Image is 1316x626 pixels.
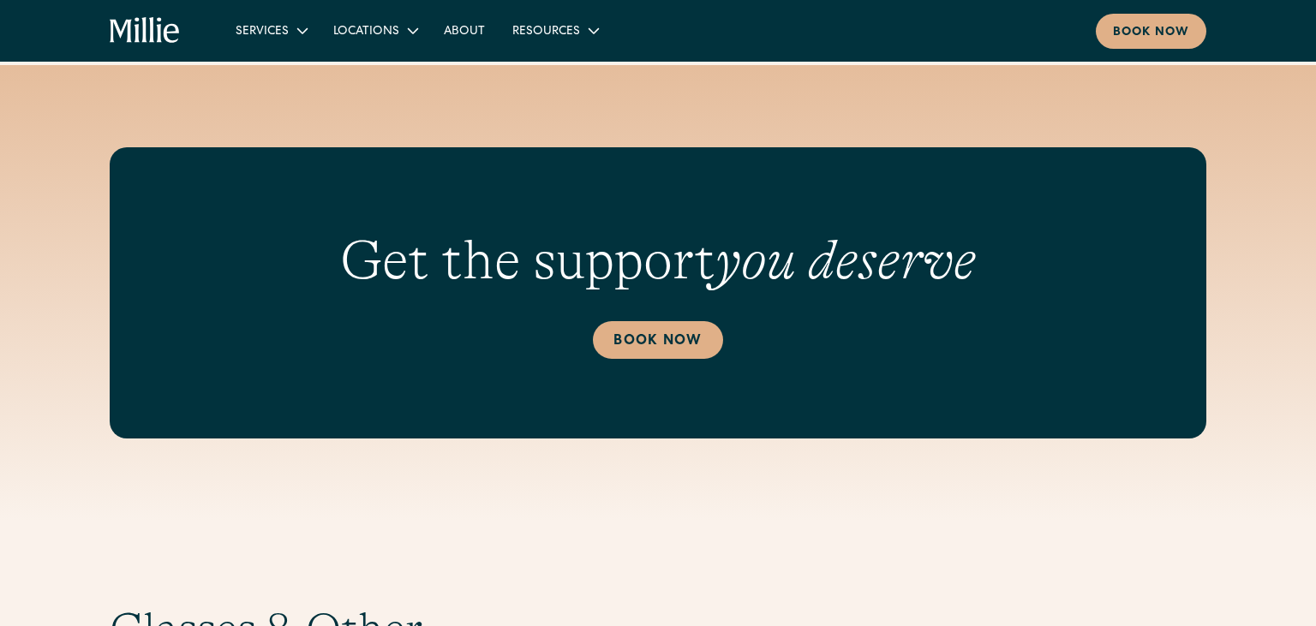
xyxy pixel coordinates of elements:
[110,17,181,45] a: home
[715,230,976,291] em: you deserve
[340,228,976,294] h2: Get the support
[320,16,430,45] div: Locations
[593,321,722,359] a: Book Now
[1096,14,1206,49] a: Book now
[499,16,611,45] div: Resources
[512,23,580,41] div: Resources
[236,23,289,41] div: Services
[1113,24,1189,42] div: Book now
[333,23,399,41] div: Locations
[222,16,320,45] div: Services
[430,16,499,45] a: About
